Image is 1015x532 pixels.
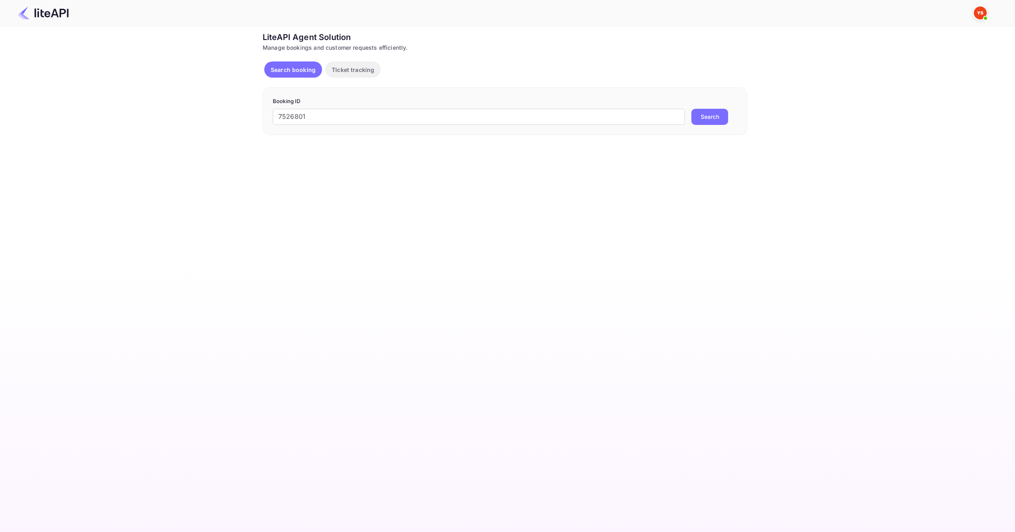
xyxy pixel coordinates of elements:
p: Ticket tracking [332,65,374,74]
div: Manage bookings and customer requests efficiently. [263,43,748,52]
img: LiteAPI Logo [18,6,69,19]
p: Booking ID [273,97,737,106]
input: Enter Booking ID (e.g., 63782194) [273,109,685,125]
img: Yandex Support [974,6,987,19]
p: Search booking [271,65,316,74]
button: Search [691,109,728,125]
div: LiteAPI Agent Solution [263,31,748,43]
